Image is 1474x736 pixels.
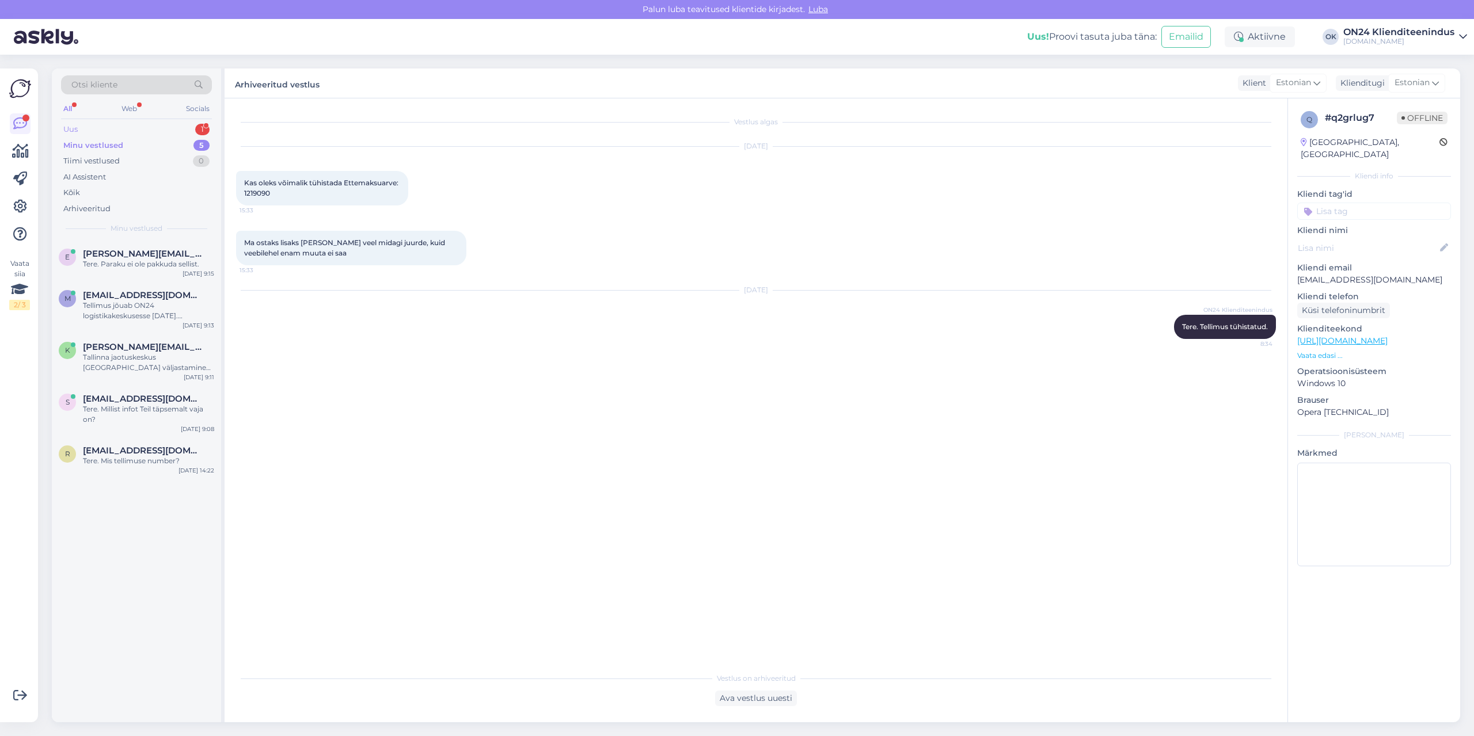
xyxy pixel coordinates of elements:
[805,4,831,14] span: Luba
[64,294,71,303] span: m
[236,285,1276,295] div: [DATE]
[195,124,210,135] div: 1
[1397,112,1448,124] span: Offline
[236,117,1276,127] div: Vestlus algas
[111,223,162,234] span: Minu vestlused
[83,259,214,269] div: Tere. Paraku ei ole pakkuda sellist.
[184,373,214,382] div: [DATE] 9:11
[1297,274,1451,286] p: [EMAIL_ADDRESS][DOMAIN_NAME]
[183,269,214,278] div: [DATE] 9:15
[66,398,70,406] span: s
[240,266,283,274] span: 15:33
[183,321,214,330] div: [DATE] 9:13
[184,101,212,116] div: Socials
[1182,322,1268,331] span: Tere. Tellimus tühistatud.
[1297,303,1390,318] div: Küsi telefoninumbrit
[1229,340,1272,348] span: 8:34
[1297,203,1451,220] input: Lisa tag
[61,101,74,116] div: All
[1297,171,1451,181] div: Kliendi info
[1298,242,1438,254] input: Lisa nimi
[244,178,400,197] span: Kas oleks võimalik tühistada Ettemaksuarve: 1219090
[63,124,78,135] div: Uus
[1323,29,1339,45] div: OK
[193,155,210,167] div: 0
[1297,188,1451,200] p: Kliendi tag'id
[83,394,203,404] span: smdraakon@gmail.com
[193,140,210,151] div: 5
[1297,291,1451,303] p: Kliendi telefon
[1297,224,1451,237] p: Kliendi nimi
[181,425,214,433] div: [DATE] 9:08
[236,141,1276,151] div: [DATE]
[65,449,70,458] span: r
[1297,323,1451,335] p: Klienditeekond
[65,346,70,354] span: k
[63,203,111,215] div: Arhiveeritud
[1297,350,1451,361] p: Vaata edasi ...
[1027,30,1157,44] div: Proovi tasuta juba täna:
[1395,77,1430,89] span: Estonian
[1297,262,1451,274] p: Kliendi email
[1297,447,1451,459] p: Märkmed
[9,258,30,310] div: Vaata siia
[235,75,320,91] label: Arhiveeritud vestlus
[83,300,214,321] div: Tellimus jõuab ON24 logistikakeskusesse [DATE]. Jaotuskeskuse töötaja võtab Teiega ühendust, et l...
[63,155,120,167] div: Tiimi vestlused
[715,691,797,706] div: Ava vestlus uuesti
[9,300,30,310] div: 2 / 3
[83,342,203,352] span: katerina.kolmakova@gmail.com
[83,445,203,456] span: randojarobin@gmail.com
[1297,430,1451,440] div: [PERSON_NAME]
[63,140,123,151] div: Minu vestlused
[1297,335,1388,346] a: [URL][DOMAIN_NAME]
[83,290,203,300] span: mailisk22@gmail.com
[1325,111,1397,125] div: # q2grlug7
[83,456,214,466] div: Tere. Mis tellimuse number?
[83,249,203,259] span: Evely.tirp.001@mail.ee
[1225,26,1295,47] div: Aktiivne
[1161,26,1211,48] button: Emailid
[1276,77,1311,89] span: Estonian
[1306,115,1312,124] span: q
[1297,406,1451,418] p: Opera [TECHNICAL_ID]
[1343,28,1454,37] div: ON24 Klienditeenindus
[178,466,214,475] div: [DATE] 14:22
[1238,77,1266,89] div: Klient
[65,253,70,261] span: E
[63,187,80,199] div: Kõik
[1336,77,1385,89] div: Klienditugi
[71,79,117,91] span: Otsi kliente
[1301,136,1439,161] div: [GEOGRAPHIC_DATA], [GEOGRAPHIC_DATA]
[1297,365,1451,377] p: Operatsioonisüsteem
[63,171,106,183] div: AI Assistent
[244,238,447,257] span: Ma ostaks lisaks [PERSON_NAME] veel midagi juurde, kuid veebilehel enam muuta ei saa
[240,206,283,215] span: 15:33
[9,78,31,100] img: Askly Logo
[1297,394,1451,406] p: Brauser
[717,673,796,684] span: Vestlus on arhiveeritud
[1343,37,1454,46] div: [DOMAIN_NAME]
[1203,306,1272,314] span: ON24 Klienditeenindus
[1297,377,1451,390] p: Windows 10
[83,352,214,373] div: Tallinna jaotuskeskus [GEOGRAPHIC_DATA] väljastamine tööpäevadel 10:00-15:00. Aadress: [STREET_AD...
[1027,31,1049,42] b: Uus!
[83,404,214,425] div: Tere. Millist infot Teil täpsemalt vaja on?
[1343,28,1467,46] a: ON24 Klienditeenindus[DOMAIN_NAME]
[119,101,139,116] div: Web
